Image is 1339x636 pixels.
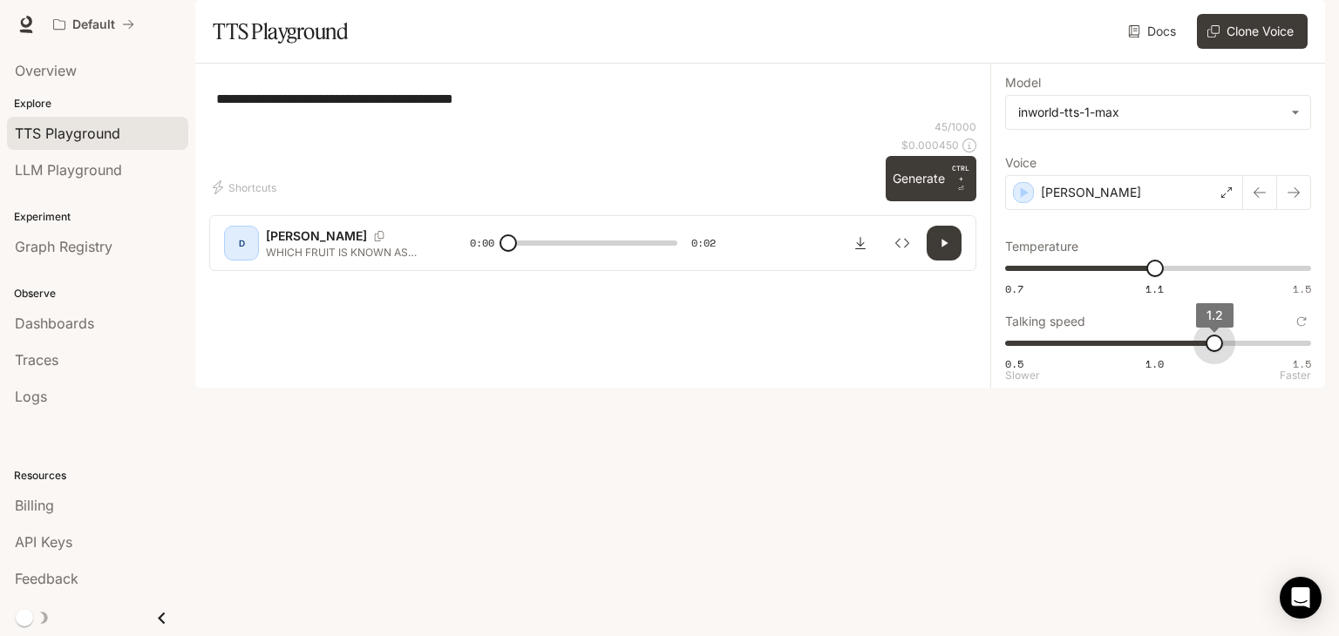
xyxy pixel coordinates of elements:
[1206,308,1223,322] span: 1.2
[1041,184,1141,201] p: [PERSON_NAME]
[935,119,976,134] p: 45 / 1000
[213,14,348,49] h1: TTS Playground
[1005,157,1037,169] p: Voice
[1006,96,1310,129] div: inworld-tts-1-max
[209,173,283,201] button: Shortcuts
[1293,356,1311,371] span: 1.5
[1005,356,1023,371] span: 0.5
[691,234,716,252] span: 0:02
[1005,281,1023,296] span: 0.7
[1125,14,1183,49] a: Docs
[1005,77,1041,89] p: Model
[45,7,142,42] button: All workspaces
[886,156,976,201] button: GenerateCTRL +⏎
[952,163,969,184] p: CTRL +
[1005,315,1085,328] p: Talking speed
[266,227,367,245] p: [PERSON_NAME]
[228,229,255,257] div: D
[1005,240,1078,253] p: Temperature
[1197,14,1308,49] button: Clone Voice
[885,226,920,260] button: Inspect
[1018,104,1282,121] div: inworld-tts-1-max
[1292,312,1311,331] button: Reset to default
[72,17,115,32] p: Default
[1145,356,1164,371] span: 1.0
[266,245,428,260] p: WHICH FRUIT IS KNOWN AS THE “KING OF FRUITS”?
[367,231,391,241] button: Copy Voice ID
[901,138,959,152] p: $ 0.000450
[470,234,494,252] span: 0:00
[1005,370,1040,381] p: Slower
[843,226,878,260] button: Download audio
[1280,577,1322,619] div: Open Intercom Messenger
[1145,281,1164,296] span: 1.1
[1280,370,1311,381] p: Faster
[1293,281,1311,296] span: 1.5
[952,163,969,194] p: ⏎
